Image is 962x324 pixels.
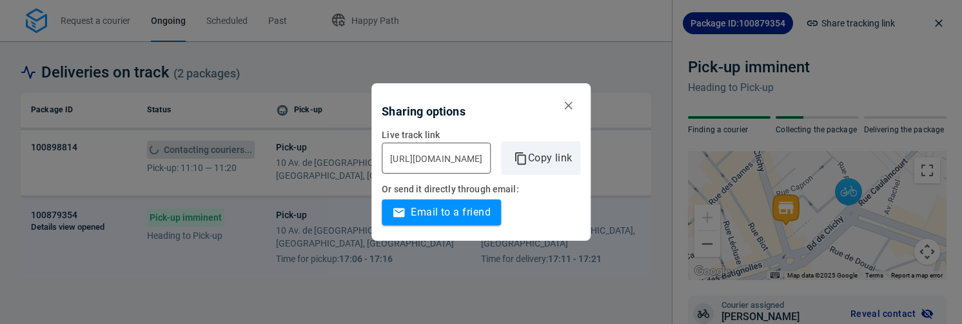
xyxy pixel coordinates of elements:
[411,203,491,221] span: Email to a friend
[382,184,518,194] span: Or send it directly through email:
[382,199,501,225] button: Email to a friend
[382,130,440,140] span: Live track link
[502,141,580,175] button: Copy link
[390,151,482,167] h6: [URL][DOMAIN_NAME]
[382,105,466,118] span: Sharing options
[528,149,573,167] span: Copy link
